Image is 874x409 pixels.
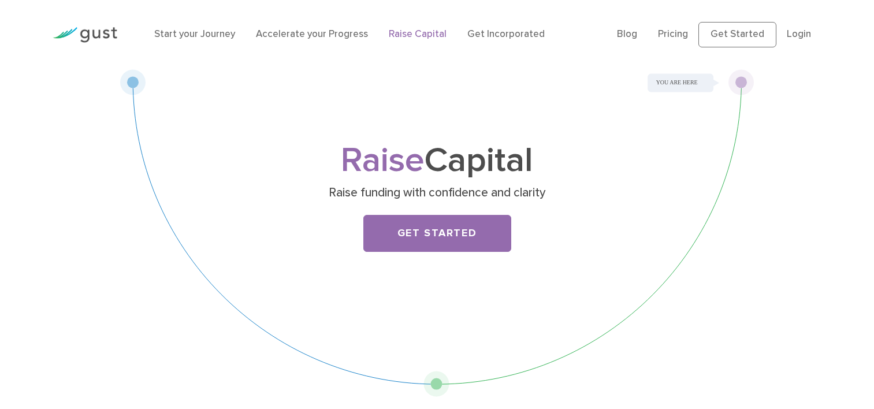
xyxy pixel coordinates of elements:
[467,28,545,40] a: Get Incorporated
[363,215,511,252] a: Get Started
[256,28,368,40] a: Accelerate your Progress
[53,27,117,43] img: Gust Logo
[209,145,665,177] h1: Capital
[617,28,637,40] a: Blog
[154,28,235,40] a: Start your Journey
[698,22,776,47] a: Get Started
[213,185,661,201] p: Raise funding with confidence and clarity
[658,28,688,40] a: Pricing
[787,28,811,40] a: Login
[341,140,425,181] span: Raise
[389,28,447,40] a: Raise Capital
